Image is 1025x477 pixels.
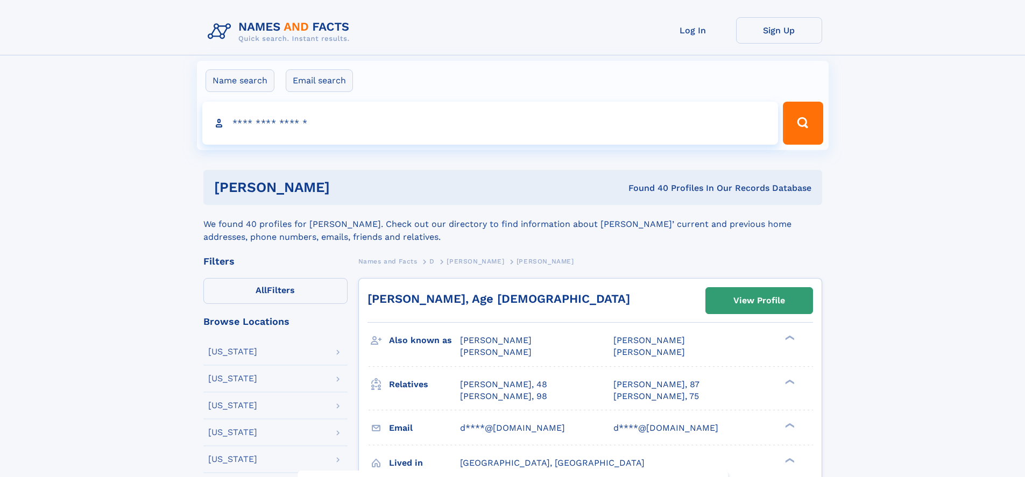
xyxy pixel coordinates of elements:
[429,258,435,265] span: D
[782,378,795,385] div: ❯
[203,278,348,304] label: Filters
[650,17,736,44] a: Log In
[208,374,257,383] div: [US_STATE]
[203,317,348,326] div: Browse Locations
[389,331,460,350] h3: Also known as
[460,379,547,390] a: [PERSON_NAME], 48
[389,419,460,437] h3: Email
[613,379,699,390] a: [PERSON_NAME], 87
[203,257,348,266] div: Filters
[208,455,257,464] div: [US_STATE]
[613,335,685,345] span: [PERSON_NAME]
[202,102,779,145] input: search input
[782,422,795,429] div: ❯
[389,375,460,394] h3: Relatives
[206,69,274,92] label: Name search
[736,17,822,44] a: Sign Up
[208,401,257,410] div: [US_STATE]
[367,292,630,305] a: [PERSON_NAME], Age [DEMOGRAPHIC_DATA]
[479,182,811,194] div: Found 40 Profiles In Our Records Database
[782,334,795,341] div: ❯
[447,254,504,268] a: [PERSON_NAME]
[389,454,460,472] h3: Lived in
[203,17,358,46] img: Logo Names and Facts
[460,335,532,345] span: [PERSON_NAME]
[447,258,504,265] span: [PERSON_NAME]
[358,254,418,268] a: Names and Facts
[208,428,257,437] div: [US_STATE]
[706,288,812,314] a: View Profile
[517,258,574,265] span: [PERSON_NAME]
[460,347,532,357] span: [PERSON_NAME]
[460,458,645,468] span: [GEOGRAPHIC_DATA], [GEOGRAPHIC_DATA]
[214,181,479,194] h1: [PERSON_NAME]
[613,347,685,357] span: [PERSON_NAME]
[429,254,435,268] a: D
[613,390,699,402] a: [PERSON_NAME], 75
[256,285,267,295] span: All
[733,288,785,313] div: View Profile
[203,205,822,244] div: We found 40 profiles for [PERSON_NAME]. Check out our directory to find information about [PERSON...
[783,102,823,145] button: Search Button
[286,69,353,92] label: Email search
[460,390,547,402] a: [PERSON_NAME], 98
[208,347,257,356] div: [US_STATE]
[782,457,795,464] div: ❯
